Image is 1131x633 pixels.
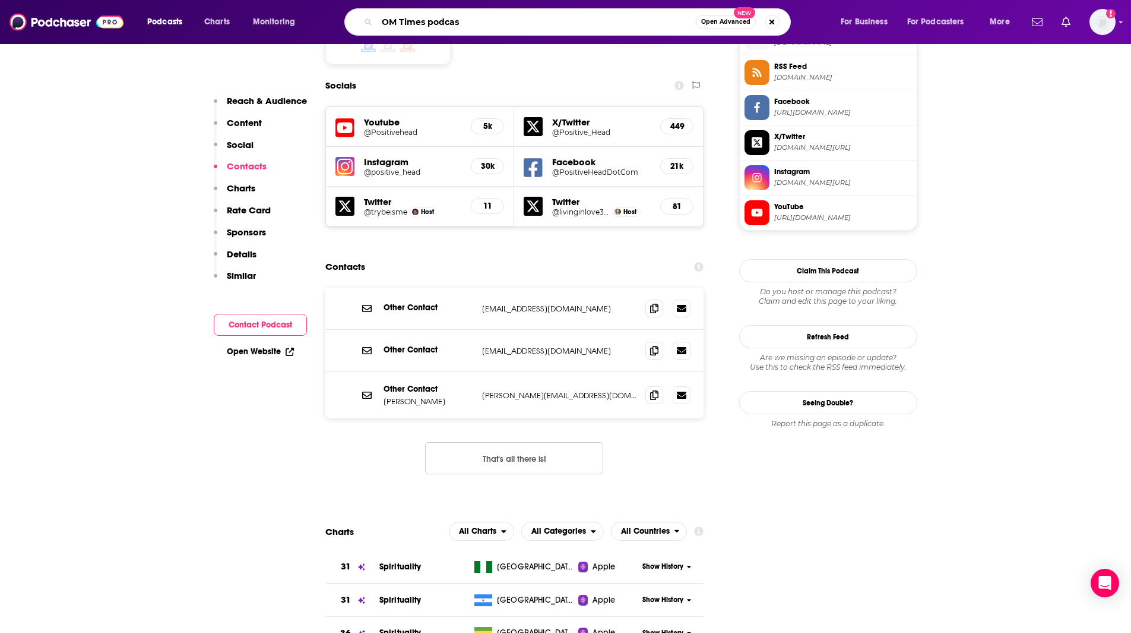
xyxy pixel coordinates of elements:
[521,522,604,541] button: open menu
[325,256,365,278] h2: Contacts
[611,522,688,541] h2: Countries
[227,204,271,216] p: Rate Card
[481,121,494,131] h5: 5k
[578,594,638,606] a: Apple
[481,201,494,211] h5: 11
[745,60,912,85] a: RSS Feed[DOMAIN_NAME]
[552,156,651,168] h5: Facebook
[739,259,917,282] button: Claim This Podcast
[470,561,578,573] a: [GEOGRAPHIC_DATA]
[670,201,683,212] h5: 81
[214,182,255,204] button: Charts
[364,196,462,207] h5: Twitter
[990,14,1010,30] span: More
[774,178,912,187] span: instagram.com/positive_head
[364,116,462,128] h5: Youtube
[521,522,604,541] h2: Categories
[253,14,295,30] span: Monitoring
[214,117,262,139] button: Content
[734,7,755,18] span: New
[227,347,294,357] a: Open Website
[593,594,615,606] span: Apple
[638,562,695,572] button: Show History
[745,200,912,225] a: YouTube[URL][DOMAIN_NAME]
[670,121,683,131] h5: 449
[482,304,636,314] p: [EMAIL_ADDRESS][DOMAIN_NAME]
[214,270,256,292] button: Similar
[696,15,756,29] button: Open AdvancedNew
[227,226,266,238] p: Sponsors
[621,527,670,536] span: All Countries
[227,95,307,106] p: Reach & Audience
[1057,12,1075,32] a: Show notifications dropdown
[832,12,902,32] button: open menu
[1089,9,1116,35] img: User Profile
[384,384,473,394] p: Other Contact
[325,74,356,97] h2: Socials
[670,161,683,171] h5: 21k
[379,595,422,605] a: Spirituality
[449,522,514,541] h2: Platforms
[204,14,230,30] span: Charts
[745,130,912,155] a: X/Twitter[DOMAIN_NAME][URL]
[552,207,609,216] a: @livinginlove333
[899,12,981,32] button: open menu
[214,314,307,336] button: Contact Podcast
[481,161,494,171] h5: 30k
[9,11,123,33] img: Podchaser - Follow, Share and Rate Podcasts
[593,561,615,573] span: Apple
[774,143,912,152] span: twitter.com/Positive_Head
[578,561,638,573] a: Apple
[482,346,636,356] p: [EMAIL_ADDRESS][DOMAIN_NAME]
[614,209,621,215] img: Dr. Erica Middlemiss
[774,213,912,222] span: https://www.youtube.com/@Positivehead
[552,128,651,137] a: @Positive_Head
[227,270,256,281] p: Similar
[907,14,964,30] span: For Podcasters
[552,168,651,177] a: @PositiveHeadDotCom
[497,561,574,573] span: Nigeria
[227,117,262,128] p: Content
[774,201,912,212] span: YouTube
[245,12,311,32] button: open menu
[739,391,917,414] a: Seeing Double?
[356,8,802,36] div: Search podcasts, credits, & more...
[227,160,267,172] p: Contacts
[325,584,379,616] a: 31
[384,396,473,407] p: [PERSON_NAME]
[379,562,422,572] a: Spirituality
[384,345,473,355] p: Other Contact
[341,560,351,574] h3: 31
[421,208,434,216] span: Host
[449,522,514,541] button: open menu
[325,550,379,583] a: 31
[739,287,917,297] span: Do you host or manage this podcast?
[531,527,586,536] span: All Categories
[139,12,198,32] button: open menu
[642,562,683,572] span: Show History
[325,526,354,537] h2: Charts
[482,390,636,401] p: [PERSON_NAME][EMAIL_ADDRESS][DOMAIN_NAME]
[364,207,407,216] h5: @trybeisme
[1027,12,1047,32] a: Show notifications dropdown
[774,96,912,107] span: Facebook
[552,116,651,128] h5: X/Twitter
[214,248,256,270] button: Details
[774,73,912,82] span: positivehead.libsyn.com
[841,14,888,30] span: For Business
[364,168,462,177] a: @positive_head
[611,522,688,541] button: open menu
[981,12,1025,32] button: open menu
[214,139,254,161] button: Social
[739,353,917,372] div: Are we missing an episode or update? Use this to check the RSS feed immediately.
[412,209,419,215] img: Brandon Beachum
[227,182,255,194] p: Charts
